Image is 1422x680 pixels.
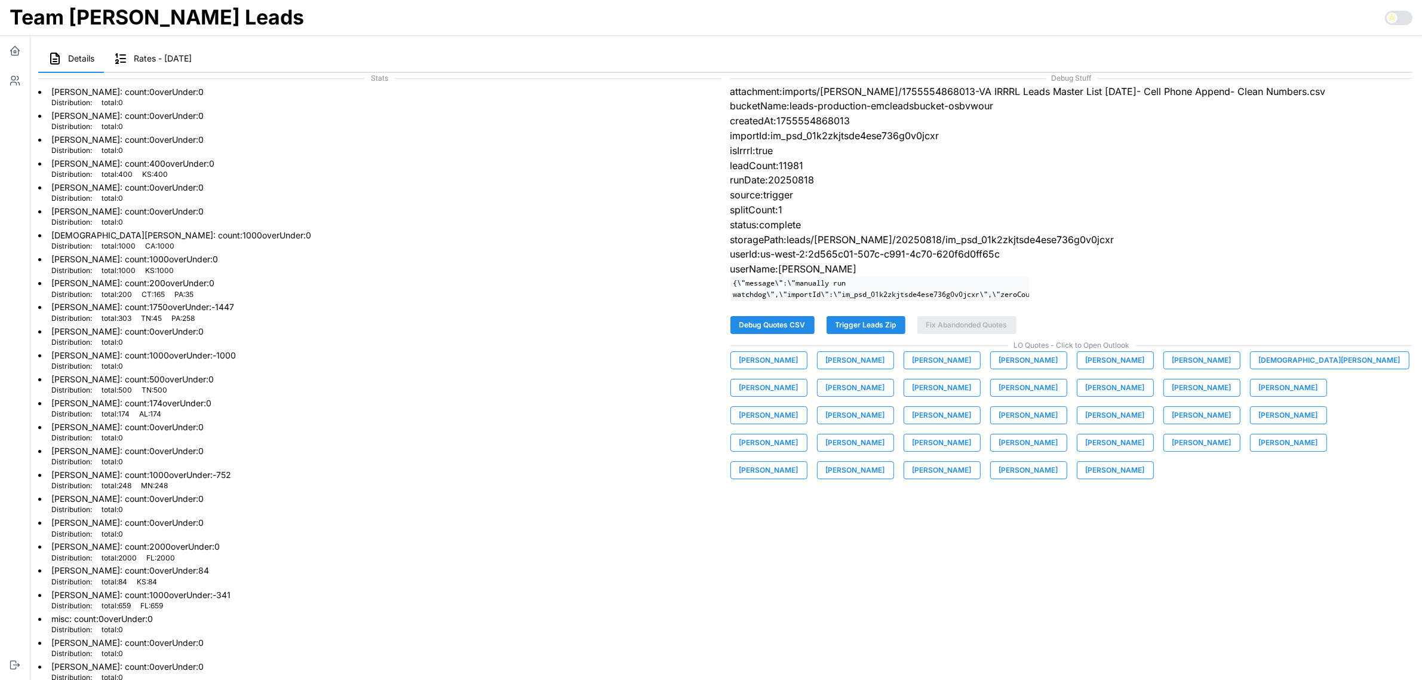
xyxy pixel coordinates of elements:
[51,637,204,649] p: [PERSON_NAME] : count: 0 overUnder: 0
[102,290,132,300] p: total : 200
[102,194,123,204] p: total : 0
[1250,406,1327,424] button: [PERSON_NAME]
[730,99,1413,114] p: bucketName:leads-production-emcleadsbucket-osbvwour
[926,317,1008,333] span: Fix Abandonded Quotes
[904,379,981,397] button: [PERSON_NAME]
[1077,461,1154,479] button: [PERSON_NAME]
[904,406,981,424] button: [PERSON_NAME]
[817,406,894,424] button: [PERSON_NAME]
[102,266,136,276] p: total : 1000
[51,469,231,481] p: [PERSON_NAME] : count: 1000 overUnder: -752
[102,601,131,611] p: total : 659
[51,613,153,625] p: misc : count: 0 overUnder: 0
[51,445,204,457] p: [PERSON_NAME] : count: 0 overUnder: 0
[51,553,92,563] p: Distribution:
[51,338,92,348] p: Distribution:
[1172,379,1231,396] span: [PERSON_NAME]
[1077,406,1154,424] button: [PERSON_NAME]
[51,661,204,673] p: [PERSON_NAME] : count: 0 overUnder: 0
[10,4,304,30] h1: Team [PERSON_NAME] Leads
[51,253,218,265] p: [PERSON_NAME] : count: 1000 overUnder: 0
[904,461,981,479] button: [PERSON_NAME]
[739,407,798,424] span: [PERSON_NAME]
[51,529,92,540] p: Distribution:
[730,434,807,452] button: [PERSON_NAME]
[145,266,174,276] p: KS : 1000
[102,481,131,491] p: total : 248
[134,54,192,63] span: Rates - [DATE]
[1163,434,1240,452] button: [PERSON_NAME]
[913,434,972,451] span: [PERSON_NAME]
[730,203,1413,218] p: splitCount:1
[102,553,137,563] p: total : 2000
[51,589,231,601] p: [PERSON_NAME] : count: 1000 overUnder: -341
[999,379,1058,396] span: [PERSON_NAME]
[827,316,905,334] button: Trigger Leads Zip
[1086,434,1145,451] span: [PERSON_NAME]
[1172,407,1231,424] span: [PERSON_NAME]
[102,649,123,659] p: total : 0
[1259,352,1400,369] span: [DEMOGRAPHIC_DATA][PERSON_NAME]
[730,188,1413,203] p: source:trigger
[102,146,123,156] p: total : 0
[730,340,1413,351] span: LO Quotes - Click to Open Outlook
[999,352,1058,369] span: [PERSON_NAME]
[1250,434,1327,452] button: [PERSON_NAME]
[51,409,92,419] p: Distribution:
[990,434,1067,452] button: [PERSON_NAME]
[730,461,807,479] button: [PERSON_NAME]
[51,505,92,515] p: Distribution:
[141,481,168,491] p: MN : 248
[1163,406,1240,424] button: [PERSON_NAME]
[739,317,806,333] span: Debug Quotes CSV
[51,649,92,659] p: Distribution:
[1259,434,1318,451] span: [PERSON_NAME]
[739,352,798,369] span: [PERSON_NAME]
[51,541,220,553] p: [PERSON_NAME] : count: 2000 overUnder: 0
[730,262,1413,277] p: userName:[PERSON_NAME]
[1163,379,1240,397] button: [PERSON_NAME]
[51,421,204,433] p: [PERSON_NAME] : count: 0 overUnder: 0
[51,362,92,372] p: Distribution:
[917,316,1016,334] button: Fix Abandonded Quotes
[102,314,131,324] p: total : 303
[990,461,1067,479] button: [PERSON_NAME]
[51,158,214,170] p: [PERSON_NAME] : count: 400 overUnder: 0
[1250,379,1327,397] button: [PERSON_NAME]
[51,122,92,132] p: Distribution:
[730,277,1029,301] code: {\"message\":\"manually run watchdog\",\"importId\":\"im_psd_01k2zkjtsde4ese736g0v0jcxr\",\"zeroC...
[1077,434,1154,452] button: [PERSON_NAME]
[913,352,972,369] span: [PERSON_NAME]
[38,73,721,84] span: Stats
[102,362,123,372] p: total : 0
[826,434,885,451] span: [PERSON_NAME]
[51,314,92,324] p: Distribution:
[730,128,1413,143] p: importId:im_psd_01k2zkjtsde4ese736g0v0jcxr
[904,351,981,369] button: [PERSON_NAME]
[51,277,214,289] p: [PERSON_NAME] : count: 200 overUnder: 0
[999,434,1058,451] span: [PERSON_NAME]
[51,241,92,252] p: Distribution:
[730,73,1413,84] span: Debug Stuff
[142,385,167,396] p: TN : 500
[51,134,204,146] p: [PERSON_NAME] : count: 0 overUnder: 0
[102,577,127,587] p: total : 84
[102,218,123,228] p: total : 0
[730,232,1413,247] p: storagePath:leads/[PERSON_NAME]/20250818/im_psd_01k2zkjtsde4ese736g0v0jcxr
[1077,379,1154,397] button: [PERSON_NAME]
[730,351,807,369] button: [PERSON_NAME]
[1250,351,1409,369] button: [DEMOGRAPHIC_DATA][PERSON_NAME]
[51,577,92,587] p: Distribution:
[817,379,894,397] button: [PERSON_NAME]
[142,290,165,300] p: CT : 165
[51,206,204,218] p: [PERSON_NAME] : count: 0 overUnder: 0
[904,434,981,452] button: [PERSON_NAME]
[102,625,123,635] p: total : 0
[1077,351,1154,369] button: [PERSON_NAME]
[141,314,162,324] p: TN : 45
[826,407,885,424] span: [PERSON_NAME]
[51,373,214,385] p: [PERSON_NAME] : count: 500 overUnder: 0
[102,170,133,180] p: total : 400
[51,218,92,228] p: Distribution:
[51,625,92,635] p: Distribution:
